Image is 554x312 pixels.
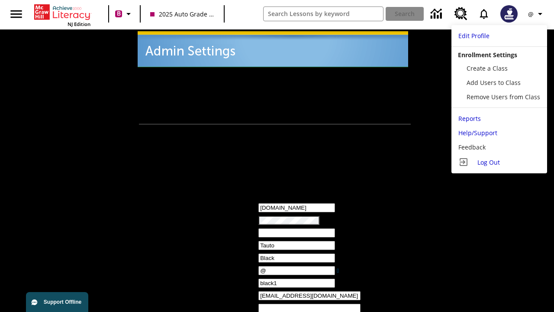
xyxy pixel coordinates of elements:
span: Add Users to Class [467,78,521,87]
span: Reports [458,114,481,123]
span: Enrollment Settings [458,51,517,59]
span: Feedback [458,143,486,151]
span: Edit Profile [458,32,490,40]
span: Create a Class [467,64,508,72]
span: Remove Users from Class [467,93,540,101]
span: Help/Support [458,129,497,137]
span: Log Out [477,158,500,166]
